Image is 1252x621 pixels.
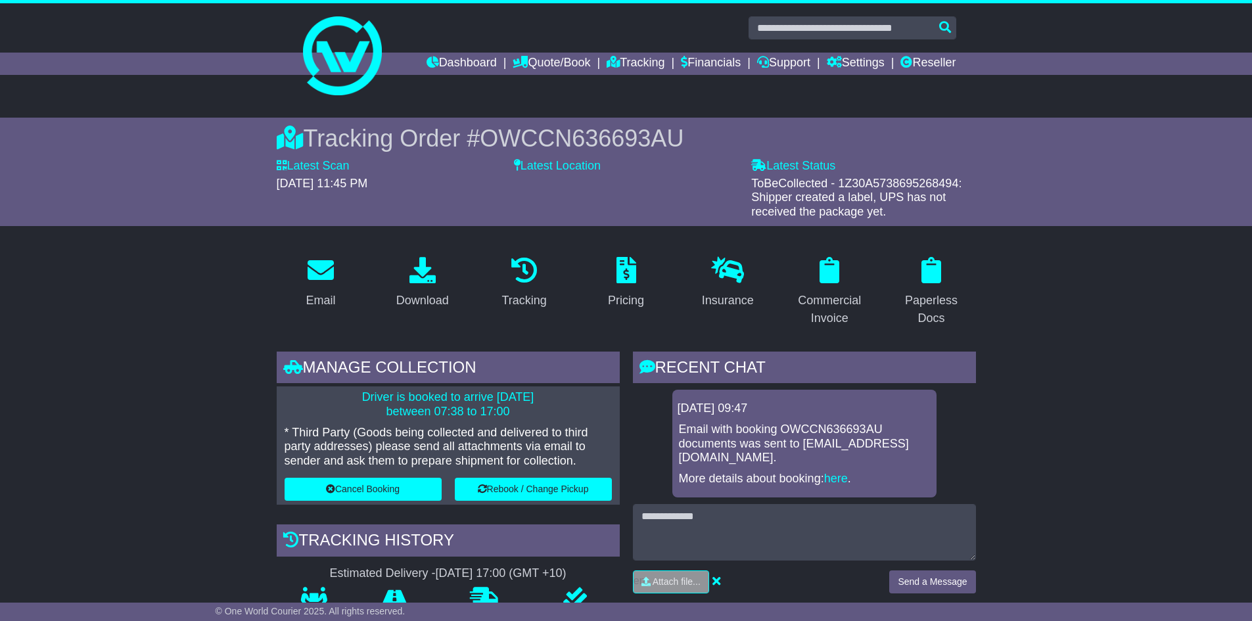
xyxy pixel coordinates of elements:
p: More details about booking: . [679,472,930,486]
button: Cancel Booking [285,478,442,501]
p: * Third Party (Goods being collected and delivered to third party addresses) please send all atta... [285,426,612,469]
a: Paperless Docs [887,252,976,332]
label: Latest Status [751,159,835,173]
div: [DATE] 17:00 (GMT +10) [436,566,567,581]
p: Email with booking OWCCN636693AU documents was sent to [EMAIL_ADDRESS][DOMAIN_NAME]. [679,423,930,465]
a: here [824,472,848,485]
div: Commercial Invoice [794,292,866,327]
a: Pricing [599,252,653,314]
a: Tracking [607,53,664,75]
div: [DATE] 09:47 [678,402,931,416]
a: Dashboard [427,53,497,75]
div: Download [396,292,449,310]
div: Tracking Order # [277,124,976,152]
span: OWCCN636693AU [480,125,684,152]
a: Reseller [900,53,956,75]
div: Tracking history [277,524,620,560]
button: Send a Message [889,570,975,593]
a: Financials [681,53,741,75]
a: Quote/Book [513,53,590,75]
a: Support [757,53,810,75]
p: Driver is booked to arrive [DATE] between 07:38 to 17:00 [285,390,612,419]
button: Rebook / Change Pickup [455,478,612,501]
a: Insurance [693,252,762,314]
a: Email [297,252,344,314]
a: Download [388,252,457,314]
div: Pricing [608,292,644,310]
div: Insurance [702,292,754,310]
div: Tracking [501,292,546,310]
a: Commercial Invoice [785,252,874,332]
div: Manage collection [277,352,620,387]
div: Email [306,292,335,310]
div: Estimated Delivery - [277,566,620,581]
a: Settings [827,53,885,75]
div: Paperless Docs [896,292,967,327]
div: RECENT CHAT [633,352,976,387]
label: Latest Location [514,159,601,173]
span: ToBeCollected - 1Z30A5738695268494: Shipper created a label, UPS has not received the package yet. [751,177,962,218]
span: [DATE] 11:45 PM [277,177,368,190]
label: Latest Scan [277,159,350,173]
a: Tracking [493,252,555,314]
span: © One World Courier 2025. All rights reserved. [216,606,406,616]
